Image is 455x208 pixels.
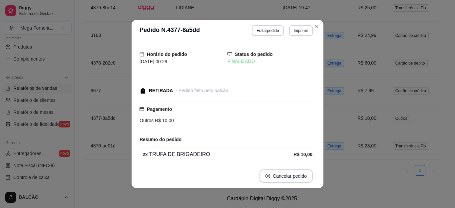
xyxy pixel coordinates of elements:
div: RETIRADA [149,87,173,94]
div: FINALIZADO [227,58,315,65]
span: credit-card [140,107,144,111]
button: close-circleCancelar pedido [259,169,313,183]
button: Editarpedido [252,25,283,36]
strong: Horário do pedido [147,52,187,57]
button: Close [311,21,322,32]
strong: Status do pedido [235,52,273,57]
strong: Pagamento [147,106,172,112]
span: [DATE] 00:29 [140,59,167,64]
div: TRUFA DE BRIGADEIRO [143,150,293,158]
span: desktop [227,52,232,57]
strong: Resumo do pedido [140,137,182,142]
button: Imprimir [289,25,313,36]
h3: Pedido N. 4377-8a5dd [140,25,200,36]
div: - Pedido feito pelo balcão [176,87,228,94]
strong: R$ 10,00 [293,152,312,157]
span: close-circle [265,174,270,178]
strong: 2 x [143,152,148,157]
span: calendar [140,52,144,57]
span: Outros [140,118,154,123]
span: R$ 10,00 [154,118,174,123]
